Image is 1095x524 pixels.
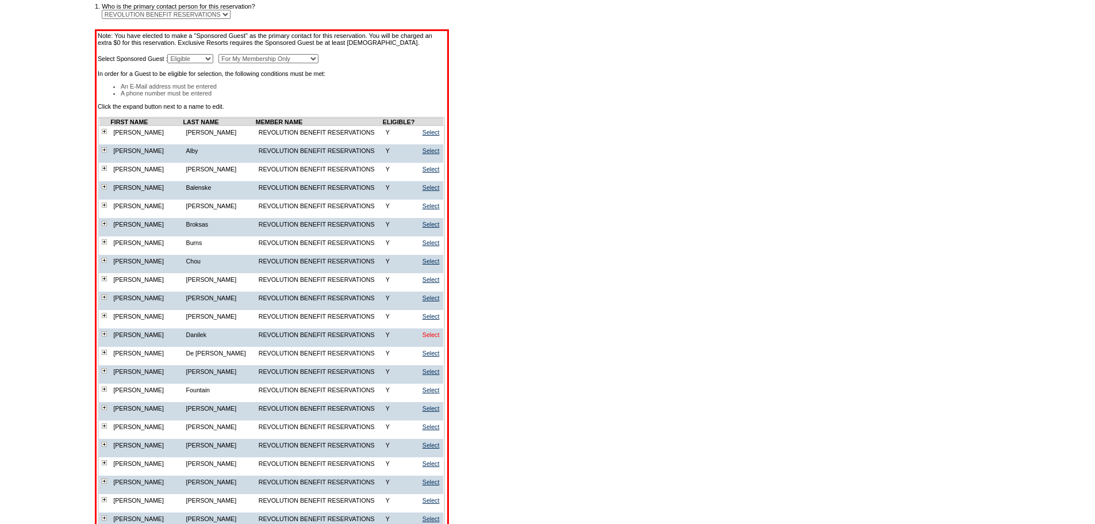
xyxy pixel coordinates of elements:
[102,129,107,134] img: plus.gif
[422,331,440,338] a: Select
[110,181,183,194] td: [PERSON_NAME]
[121,83,445,90] li: An E-Mail address must be entered
[102,515,107,521] img: plus.gif
[256,494,383,507] td: REVOLUTION BENEFIT RESERVATIONS
[110,494,183,507] td: [PERSON_NAME]
[383,236,416,249] td: Y
[383,347,416,359] td: Y
[183,457,256,470] td: [PERSON_NAME]
[102,239,107,244] img: plus.gif
[183,328,256,341] td: Danilek
[183,118,256,125] td: LAST NAME
[422,166,440,173] a: Select
[98,32,446,53] td: Note: You have elected to make a "Sponsored Guest" as the primary contact for this reservation. Y...
[256,125,383,139] td: REVOLUTION BENEFIT RESERVATIONS
[121,90,445,97] li: A phone number must be entered
[383,163,416,175] td: Y
[102,147,107,152] img: plus.gif
[256,347,383,359] td: REVOLUTION BENEFIT RESERVATIONS
[183,494,256,507] td: [PERSON_NAME]
[110,273,183,286] td: [PERSON_NAME]
[102,368,107,373] img: plus.gif
[422,147,440,154] a: Select
[110,292,183,304] td: [PERSON_NAME]
[110,163,183,175] td: [PERSON_NAME]
[183,365,256,378] td: [PERSON_NAME]
[183,439,256,452] td: [PERSON_NAME]
[102,331,107,336] img: plus.gif
[183,476,256,488] td: [PERSON_NAME]
[110,255,183,267] td: [PERSON_NAME]
[183,273,256,286] td: [PERSON_NAME]
[383,218,416,231] td: Y
[256,236,383,249] td: REVOLUTION BENEFIT RESERVATIONS
[383,125,416,139] td: Y
[383,144,416,157] td: Y
[383,420,416,433] td: Y
[256,439,383,452] td: REVOLUTION BENEFIT RESERVATIONS
[422,239,440,246] a: Select
[183,402,256,415] td: [PERSON_NAME]
[110,402,183,415] td: [PERSON_NAME]
[102,497,107,502] img: plus.gif
[102,202,107,208] img: plus.gif
[183,347,256,359] td: De [PERSON_NAME]
[383,402,416,415] td: Y
[102,258,107,263] img: plus.gif
[422,515,440,522] a: Select
[383,292,416,304] td: Y
[422,442,440,449] a: Select
[383,118,416,125] td: ELIGIBLE?
[383,200,416,212] td: Y
[183,420,256,433] td: [PERSON_NAME]
[256,144,383,157] td: REVOLUTION BENEFIT RESERVATIONS
[102,166,107,171] img: plus.gif
[383,457,416,470] td: Y
[102,442,107,447] img: plus.gif
[110,118,183,125] td: FIRST NAME
[102,460,107,465] img: plus.gif
[102,479,107,484] img: plus.gif
[256,273,383,286] td: REVOLUTION BENEFIT RESERVATIONS
[183,163,256,175] td: [PERSON_NAME]
[102,184,107,189] img: plus.gif
[422,184,440,191] a: Select
[110,365,183,378] td: [PERSON_NAME]
[256,218,383,231] td: REVOLUTION BENEFIT RESERVATIONS
[102,221,107,226] img: plus.gif
[422,221,440,228] a: Select
[422,258,440,265] a: Select
[183,144,256,157] td: Alby
[102,294,107,300] img: plus.gif
[183,181,256,194] td: Balenske
[256,476,383,488] td: REVOLUTION BENEFIT RESERVATIONS
[422,405,440,412] a: Select
[422,368,440,375] a: Select
[102,350,107,355] img: plus.gif
[383,328,416,341] td: Y
[422,387,440,393] a: Select
[110,347,183,359] td: [PERSON_NAME]
[422,423,440,430] a: Select
[256,118,383,125] td: MEMBER NAME
[183,292,256,304] td: [PERSON_NAME]
[422,294,440,301] a: Select
[422,276,440,283] a: Select
[422,497,440,504] a: Select
[256,384,383,396] td: REVOLUTION BENEFIT RESERVATIONS
[102,423,107,429] img: plus.gif
[422,202,440,209] a: Select
[110,420,183,433] td: [PERSON_NAME]
[422,479,440,485] a: Select
[256,310,383,323] td: REVOLUTION BENEFIT RESERVATIONS
[183,384,256,396] td: Fountain
[256,292,383,304] td: REVOLUTION BENEFIT RESERVATIONS
[183,310,256,323] td: [PERSON_NAME]
[183,236,256,249] td: Burns
[383,494,416,507] td: Y
[256,181,383,194] td: REVOLUTION BENEFIT RESERVATIONS
[422,129,440,136] a: Select
[256,200,383,212] td: REVOLUTION BENEFIT RESERVATIONS
[422,313,440,320] a: Select
[110,236,183,249] td: [PERSON_NAME]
